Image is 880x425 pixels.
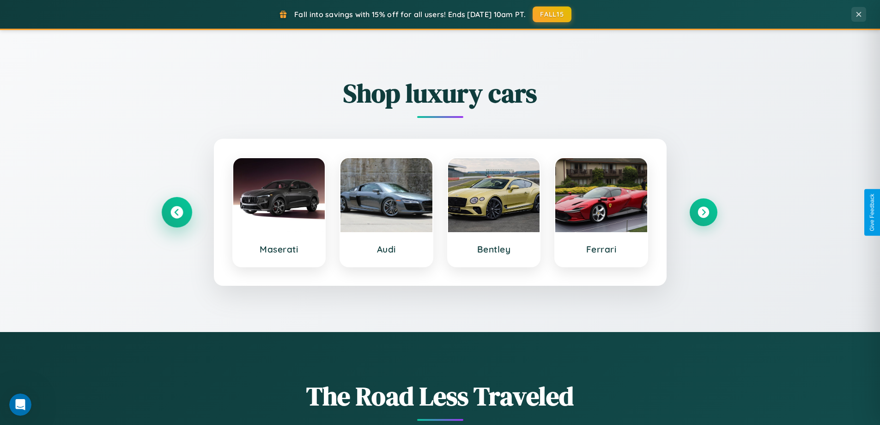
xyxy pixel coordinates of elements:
[9,394,31,416] iframe: Intercom live chat
[243,244,316,255] h3: Maserati
[564,244,638,255] h3: Ferrari
[163,75,717,111] h2: Shop luxury cars
[350,244,423,255] h3: Audi
[533,6,571,22] button: FALL15
[294,10,526,19] span: Fall into savings with 15% off for all users! Ends [DATE] 10am PT.
[163,378,717,414] h1: The Road Less Traveled
[457,244,531,255] h3: Bentley
[869,194,875,231] div: Give Feedback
